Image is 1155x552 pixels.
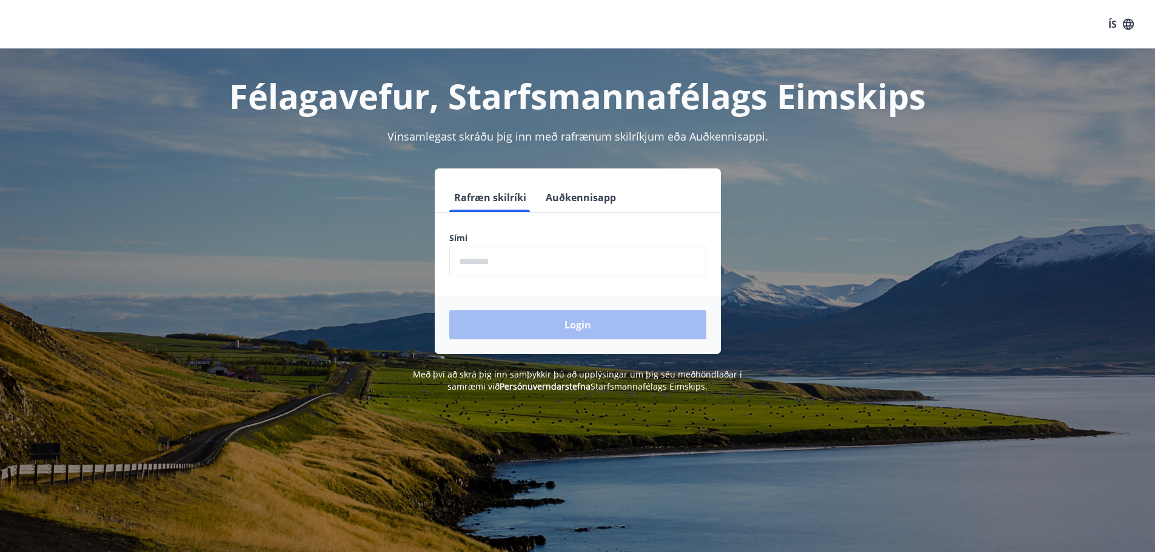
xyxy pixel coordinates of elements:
span: Vinsamlegast skráðu þig inn með rafrænum skilríkjum eða Auðkennisappi. [387,129,768,144]
button: Auðkennisapp [541,183,621,212]
button: ÍS [1102,13,1140,35]
label: Sími [449,232,706,244]
h1: Félagavefur, Starfsmannafélags Eimskips [156,73,1000,119]
span: Með því að skrá þig inn samþykkir þú að upplýsingar um þig séu meðhöndlaðar í samræmi við Starfsm... [413,368,742,392]
a: Persónuverndarstefna [500,381,591,392]
button: Rafræn skilríki [449,183,531,212]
